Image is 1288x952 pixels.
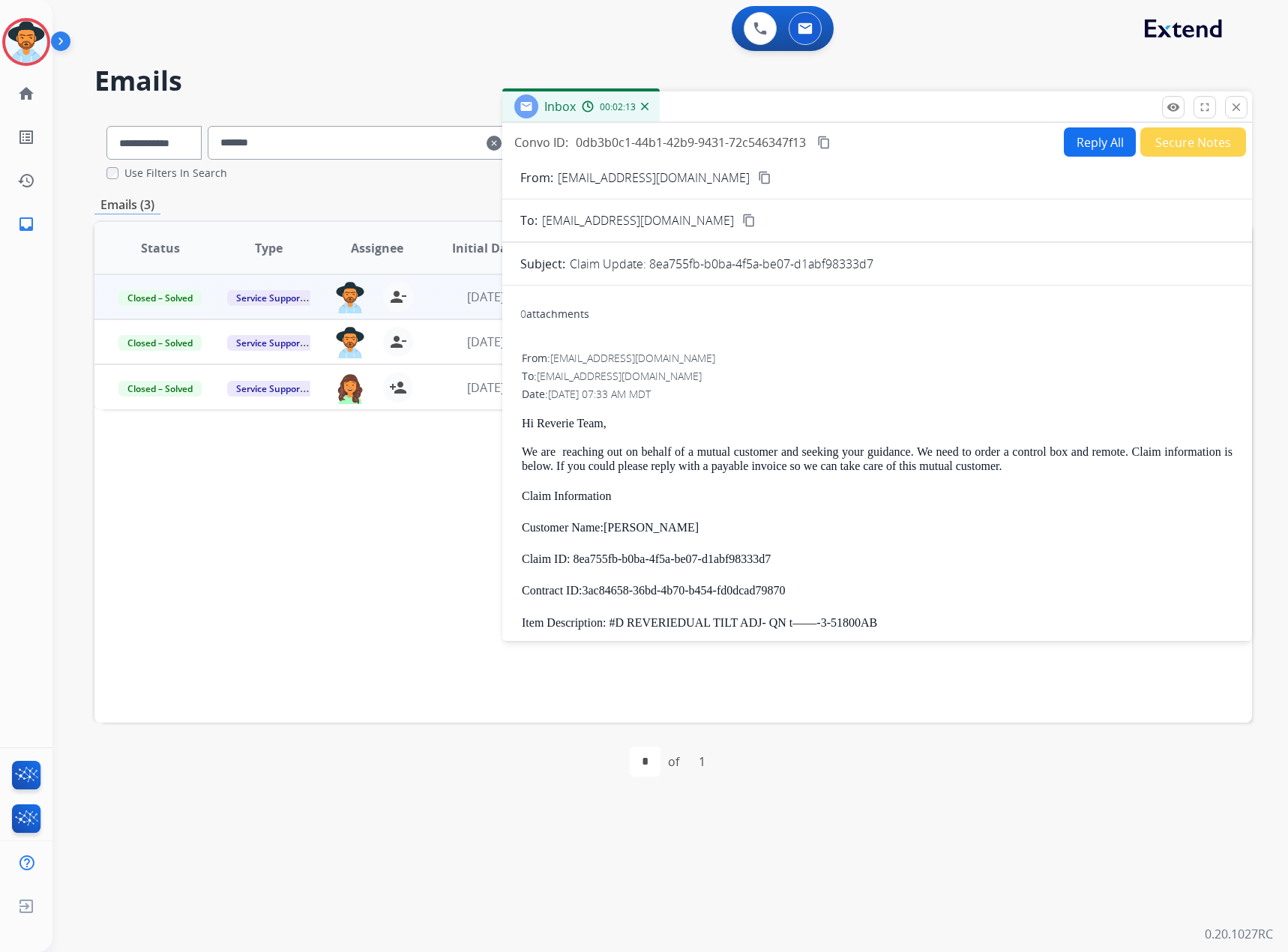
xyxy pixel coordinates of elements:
mat-icon: remove_red_eye [1167,100,1180,114]
img: agent-avatar [335,373,365,404]
p: Claim Information [522,488,1233,504]
h2: Emails [94,66,1252,96]
label: Use Filters In Search [124,166,227,181]
span: [DATE] [467,289,505,305]
mat-icon: close [1230,100,1243,114]
mat-icon: home [17,85,35,103]
span: Inbox [544,98,576,115]
mat-icon: content_copy [742,214,756,227]
p: [EMAIL_ADDRESS][DOMAIN_NAME] [558,169,750,187]
div: From: [522,351,1233,366]
span: [DATE] [467,334,505,350]
p: Subject: [520,255,565,273]
div: of [668,753,679,771]
p: To: [520,211,538,229]
mat-icon: person_remove [389,333,407,351]
mat-icon: person_add [389,379,407,397]
span: Assignee [351,239,403,257]
span: Type [255,239,283,257]
span: [DATE] [467,379,505,396]
img: agent-avatar [335,282,365,313]
p: Claim Update: 8ea755fb-b0ba-4f5a-be07-d1abf98333d7 [570,255,873,273]
p: Item Description: #D REVERIEDUAL TILT ADJ- QN t——-3-51800AB [522,615,1233,631]
img: agent-avatar [335,327,365,358]
span: Service Support [227,290,313,306]
span: [DATE] 07:33 AM MDT [548,387,651,401]
p: Hi Reverie Team, [522,417,1233,430]
a: 3ac84658-36bd-4b70-b454-fd0dcad79870 [582,584,785,597]
span: Initial Date [452,239,520,257]
p: Convo ID: [514,133,568,151]
div: attachments [520,307,589,322]
mat-icon: content_copy [758,171,771,184]
p: We are reaching out on behalf of a mutual customer and seeking your guidance. We need to order a ... [522,445,1233,473]
span: Closed – Solved [118,290,202,306]
span: 00:02:13 [600,101,636,113]
mat-icon: history [17,172,35,190]
button: Secure Notes [1140,127,1246,157]
mat-icon: content_copy [817,136,831,149]
span: Service Support [227,381,313,397]
strong: [PERSON_NAME] [604,521,699,534]
div: Date: [522,387,1233,402]
mat-icon: clear [487,134,502,152]
span: [EMAIL_ADDRESS][DOMAIN_NAME] [550,351,715,365]
span: Status [141,239,180,257]
span: 0db3b0c1-44b1-42b9-9431-72c546347f13 [576,134,806,151]
mat-icon: inbox [17,215,35,233]
mat-icon: list_alt [17,128,35,146]
button: Reply All [1064,127,1136,157]
p: Customer Name: [522,519,1233,536]
img: avatar [5,21,47,63]
span: Service Support [227,335,313,351]
p: Contract ID: [522,582,1233,599]
p: Claim ID: 8ea755fb-b0ba-4f5a-be07-d1abf98333d7 [522,551,1233,567]
span: Closed – Solved [118,381,202,397]
span: [EMAIL_ADDRESS][DOMAIN_NAME] [542,211,734,229]
div: 1 [687,747,717,777]
mat-icon: fullscreen [1198,100,1212,114]
span: 0 [520,307,526,321]
mat-icon: person_remove [389,288,407,306]
p: Emails (3) [94,196,160,214]
p: From: [520,169,553,187]
span: [EMAIL_ADDRESS][DOMAIN_NAME] [537,369,702,383]
span: Closed – Solved [118,335,202,351]
div: To: [522,369,1233,384]
p: 0.20.1027RC [1205,925,1273,943]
